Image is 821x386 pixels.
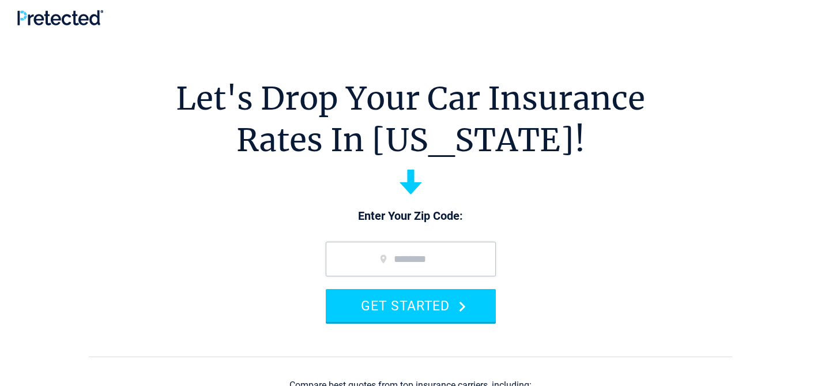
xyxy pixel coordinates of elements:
[314,208,507,224] p: Enter Your Zip Code:
[176,78,645,161] h1: Let's Drop Your Car Insurance Rates In [US_STATE]!
[17,10,103,25] img: Pretected Logo
[326,289,496,322] button: GET STARTED
[326,242,496,276] input: zip code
